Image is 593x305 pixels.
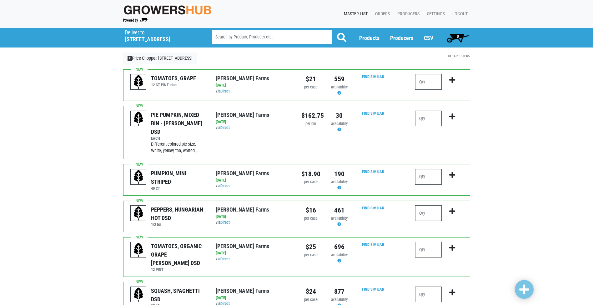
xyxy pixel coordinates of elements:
a: Settings [422,8,447,20]
div: $25 [301,242,320,252]
span: 0 [457,34,459,39]
a: Products [359,35,379,41]
span: availability [331,297,348,302]
a: Find Similar [362,169,384,174]
div: $24 [301,287,320,297]
a: Producers [390,35,413,41]
div: via [216,256,292,262]
input: Qty [415,205,442,221]
div: via [216,88,292,94]
a: Producers [392,8,422,20]
img: Powered by Big Wheelbarrow [123,18,149,22]
div: $21 [301,74,320,84]
a: Orders [370,8,392,20]
a: Direct [220,125,230,130]
span: availability [331,121,348,126]
span: Price Chopper, Erie Boulevard, #172 (2515 Erie Blvd E, Syracuse, NY 13224, USA) [125,28,201,43]
a: Find Similar [362,74,384,79]
div: via [216,125,292,131]
a: CSV [424,35,433,41]
div: 696 [330,242,349,252]
a: Logout [447,8,470,20]
h6: 12 CT PINT clam [151,82,196,87]
div: per case [301,252,320,258]
a: Direct [220,257,230,261]
span: availability [331,252,348,257]
a: Direct [220,220,230,225]
div: 461 [330,205,349,215]
div: [DATE] [216,250,292,256]
img: placeholder-variety-43d6402dacf2d531de610a020419775a.svg [131,287,146,302]
div: TOMATOES, ORGANIC GRAPE [PERSON_NAME] DSD [151,242,206,267]
div: Different colored pie size. White, yellow, tan, warted, [151,141,206,154]
input: Qty [415,111,442,126]
div: per case [301,216,320,222]
span: … [196,148,199,153]
span: availability [331,179,348,184]
img: placeholder-variety-43d6402dacf2d531de610a020419775a.svg [131,206,146,221]
div: [DATE] [216,295,292,301]
img: original-fc7597fdc6adbb9d0e2ae620e786d1a2.jpg [123,4,212,16]
input: Qty [415,74,442,90]
a: Direct [220,89,230,93]
span: availability [331,216,348,221]
input: Search by Product, Producer etc. [212,30,332,44]
a: Clear Filters [448,54,470,58]
div: per case [301,84,320,90]
img: placeholder-variety-43d6402dacf2d531de610a020419775a.svg [131,169,146,185]
div: [DATE] [216,214,292,220]
input: Qty [415,242,442,257]
a: 0 [444,32,472,44]
div: [DATE] [216,82,292,88]
a: Find Similar [362,111,384,116]
div: [DATE] [216,177,292,183]
span: X [128,56,132,61]
div: SQUASH, SPAGHETTI DSD [151,287,206,303]
a: [PERSON_NAME] Farms [216,287,269,294]
img: placeholder-variety-43d6402dacf2d531de610a020419775a.svg [131,74,146,90]
img: placeholder-variety-43d6402dacf2d531de610a020419775a.svg [131,242,146,258]
div: per case [301,179,320,185]
div: per bin [301,121,320,127]
a: XPrice Chopper, [STREET_ADDRESS] [123,52,197,64]
a: [PERSON_NAME] Farms [216,206,269,213]
div: [DATE] [216,119,292,125]
img: placeholder-variety-43d6402dacf2d531de610a020419775a.svg [131,111,146,127]
div: PUMPKIN, MINI STRIPED [151,169,206,186]
h5: [STREET_ADDRESS] [125,36,196,43]
div: $18.90 [301,169,320,179]
a: [PERSON_NAME] Farms [216,243,269,249]
span: availability [331,85,348,89]
div: $162.75 [301,111,320,121]
div: via [216,220,292,226]
h6: 1/2 bu [151,222,206,227]
div: per case [301,297,320,303]
h6: 12 PINT [151,267,206,272]
h6: 40 CT [151,186,206,191]
div: TOMATOES, GRAPE [151,74,196,82]
div: 877 [330,287,349,297]
a: Find Similar [362,287,384,292]
div: 559 [330,74,349,84]
div: 30 [330,111,349,121]
a: Master List [339,8,370,20]
a: Find Similar [362,242,384,247]
p: Deliver to: [125,30,196,36]
a: Find Similar [362,206,384,210]
a: Direct [220,183,230,188]
div: PIE PUMPKIN, MIXED BIN - [PERSON_NAME] DSD [151,111,206,136]
div: PEPPERS, HUNGARIAN HOT DSD [151,205,206,222]
h6: EACH [151,136,206,141]
div: via [216,183,292,189]
div: 190 [330,169,349,179]
a: [PERSON_NAME] Farms [216,75,269,82]
input: Qty [415,169,442,185]
a: [PERSON_NAME] Farms [216,170,269,177]
a: [PERSON_NAME] Farms [216,112,269,118]
input: Qty [415,287,442,302]
div: $16 [301,205,320,215]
